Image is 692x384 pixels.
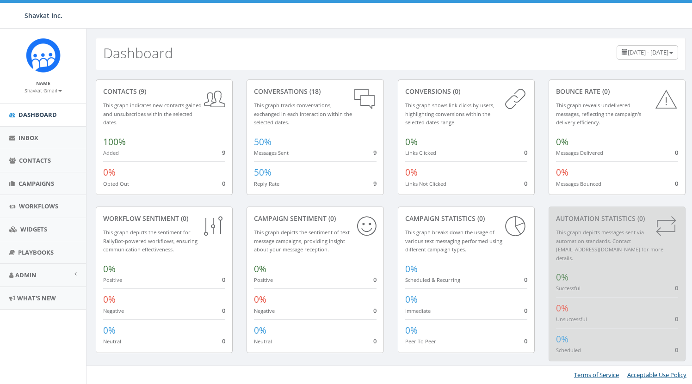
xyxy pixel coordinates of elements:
small: Opted Out [103,180,129,187]
span: 0 [222,306,225,315]
span: Campaigns [19,179,54,188]
span: Playbooks [18,248,54,256]
span: 0 [675,179,678,188]
span: (0) [179,214,188,223]
span: 0 [373,306,377,315]
span: 0 [675,315,678,323]
small: Negative [254,307,275,314]
small: This graph depicts the sentiment of text message campaigns, providing insight about your message ... [254,229,350,253]
small: This graph shows link clicks by users, highlighting conversions within the selected dates range. [405,102,494,126]
span: 0 [675,148,678,157]
span: 0 [373,337,377,345]
span: 0 [222,337,225,345]
span: 0% [103,293,116,305]
span: 100% [103,136,126,148]
small: Added [103,149,119,156]
span: 0% [405,263,418,275]
small: Name [36,80,50,86]
span: 0% [556,136,568,148]
span: (18) [308,87,321,96]
span: Shavkat Inc. [25,11,62,20]
span: Widgets [20,225,47,233]
small: Messages Delivered [556,149,603,156]
span: What's New [17,294,56,302]
small: This graph breaks down the usage of various text messaging performed using different campaign types. [405,229,502,253]
span: (0) [476,214,485,223]
span: 50% [254,136,272,148]
small: Shavkat Gmail [25,87,62,94]
span: (0) [327,214,336,223]
span: 0% [103,166,116,178]
span: Admin [15,271,37,279]
span: 0% [254,324,266,336]
small: Scheduled & Recurring [405,276,460,283]
span: 0% [556,333,568,345]
span: 0 [524,337,527,345]
small: Scheduled [556,347,581,354]
span: 9 [373,148,377,157]
small: Successful [556,285,581,292]
span: Dashboard [19,110,57,119]
span: 0% [405,324,418,336]
span: 0 [222,179,225,188]
div: contacts [103,87,225,96]
span: 0 [373,275,377,284]
span: 0 [524,306,527,315]
span: 0% [556,166,568,178]
span: (0) [600,87,610,96]
span: 0 [524,179,527,188]
span: 0 [524,148,527,157]
small: Reply Rate [254,180,279,187]
a: Acceptable Use Policy [627,371,686,379]
small: This graph depicts messages sent via automation standards. Contact [EMAIL_ADDRESS][DOMAIN_NAME] f... [556,229,663,262]
small: This graph depicts the sentiment for RallyBot-powered workflows, ensuring communication effective... [103,229,198,253]
span: Workflows [19,202,58,210]
small: Unsuccessful [556,316,587,323]
div: conversions [405,87,527,96]
span: 0 [222,275,225,284]
span: (9) [137,87,146,96]
div: Automation Statistics [556,214,678,223]
small: Messages Sent [254,149,289,156]
span: Contacts [19,156,51,165]
small: Immediate [405,307,431,314]
small: Peer To Peer [405,338,436,345]
span: 0% [405,136,418,148]
span: 0 [675,284,678,292]
span: Inbox [19,134,38,142]
small: Positive [103,276,122,283]
div: conversations [254,87,376,96]
h2: Dashboard [103,45,173,61]
span: 50% [254,166,272,178]
span: 0% [254,293,266,305]
span: 0% [103,324,116,336]
span: 0% [556,302,568,314]
small: Links Not Clicked [405,180,446,187]
div: Campaign Sentiment [254,214,376,223]
span: 0% [405,166,418,178]
div: Campaign Statistics [405,214,527,223]
small: This graph tracks conversations, exchanged in each interaction within the selected dates. [254,102,352,126]
small: Messages Bounced [556,180,601,187]
a: Shavkat Gmail [25,86,62,94]
small: Negative [103,307,124,314]
img: Rally_Corp_Icon_1.png [26,38,61,73]
div: Workflow Sentiment [103,214,225,223]
div: Bounce Rate [556,87,678,96]
a: Terms of Service [574,371,619,379]
span: (0) [636,214,645,223]
small: Neutral [103,338,121,345]
small: Links Clicked [405,149,436,156]
span: [DATE] - [DATE] [628,48,668,56]
small: This graph indicates new contacts gained and unsubscribes within the selected dates. [103,102,202,126]
span: 0% [103,263,116,275]
span: 0% [405,293,418,305]
span: (0) [451,87,460,96]
small: Neutral [254,338,272,345]
span: 9 [222,148,225,157]
span: 0% [254,263,266,275]
span: 0% [556,271,568,283]
span: 0 [675,346,678,354]
small: Positive [254,276,273,283]
span: 9 [373,179,377,188]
